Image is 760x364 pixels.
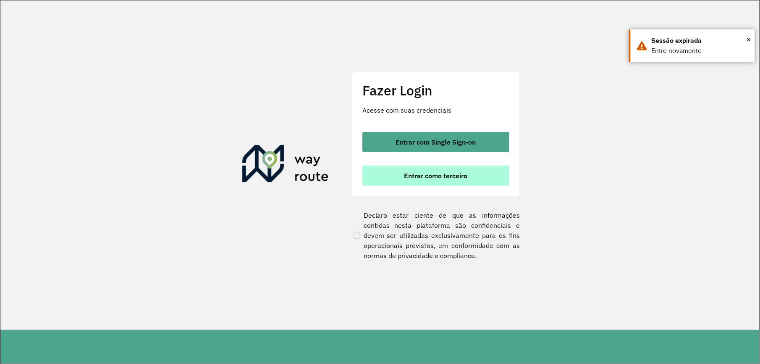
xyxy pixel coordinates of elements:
[747,33,751,46] button: Close
[652,46,749,56] div: Entre novamente
[362,166,509,186] button: button
[362,82,509,98] h2: Fazer Login
[362,105,509,115] p: Acesse com suas credenciais
[352,210,520,261] label: Declaro estar ciente de que as informações contidas nesta plataforma são confidenciais e devem se...
[242,145,329,185] img: Roteirizador AmbevTech
[396,139,476,145] span: Entrar com Single Sign-on
[652,36,749,46] div: Sessão expirada
[362,132,509,152] button: button
[747,33,751,46] span: ×
[404,172,468,179] span: Entrar como terceiro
